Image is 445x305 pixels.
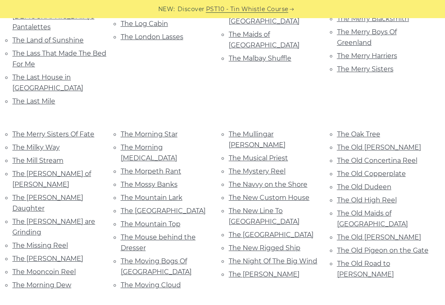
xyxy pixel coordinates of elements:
a: The [PERSON_NAME] Daughter [12,194,83,212]
a: The Last Mile [12,97,55,105]
a: The Milky Way [12,143,60,151]
a: The Last House in [GEOGRAPHIC_DATA] [12,73,83,92]
a: The [PERSON_NAME] of [PERSON_NAME] [12,170,91,188]
a: The New Custom House [229,194,309,202]
a: The Mossy Banks [121,181,178,188]
a: The [GEOGRAPHIC_DATA] [229,231,314,239]
a: The Mountain Top [121,220,180,228]
a: The Oak Tree [337,130,380,138]
a: The Old Dudeen [337,183,391,191]
a: The Old High Reel [337,196,397,204]
a: The Land of Sunshine [12,36,84,44]
span: Discover [178,5,205,14]
a: The [PERSON_NAME] are Grinding [12,218,95,236]
a: The Merry Boys Of Greenland [337,28,397,47]
a: The Merry Sisters Of Fate [12,130,94,138]
a: The Old [PERSON_NAME] [337,233,421,241]
a: The London Lasses [121,33,183,41]
a: The Old Concertina Reel [337,157,417,164]
a: The Morning Dew [12,281,71,289]
a: The New Line To [GEOGRAPHIC_DATA] [229,207,300,225]
a: The Night Of The Big Wind [229,257,317,265]
a: The Old Maids of [GEOGRAPHIC_DATA] [337,209,408,228]
a: The Mill Stream [12,157,63,164]
a: The Mystery Reel [229,167,286,175]
a: The New Rigged Ship [229,244,300,252]
a: The Morning Star [121,130,178,138]
a: The Moving Bogs Of [GEOGRAPHIC_DATA] [121,257,192,276]
a: The Missing Reel [12,242,68,249]
a: The Maids of [GEOGRAPHIC_DATA] [229,30,300,49]
a: The Morning [MEDICAL_DATA] [121,143,177,162]
a: The [GEOGRAPHIC_DATA] [121,207,206,215]
span: NEW: [158,5,175,14]
a: The [PERSON_NAME] [12,255,83,263]
a: The Morpeth Rant [121,167,181,175]
a: The Mooncoin Reel [12,268,76,276]
a: PST10 - Tin Whistle Course [206,5,288,14]
a: The Navvy on the Shore [229,181,307,188]
a: The Old Road to [PERSON_NAME] [337,260,394,278]
a: The Old [PERSON_NAME] [337,143,421,151]
a: The Old Pigeon on the Gate [337,246,429,254]
a: The Mouse behind the Dresser [121,233,196,252]
a: The Lass That Made The Bed For Me [12,49,106,68]
a: The Moving Cloud [121,281,181,289]
a: The Musical Priest [229,154,288,162]
a: The Log Cabin [121,20,168,28]
a: The Mullingar [PERSON_NAME] [229,130,286,149]
a: The Merry Blacksmith [337,15,409,23]
a: The Merry Harriers [337,52,397,60]
a: The [PERSON_NAME] [229,270,300,278]
a: The Malbay Shuffle [229,54,291,62]
a: The Mountain Lark [121,194,183,202]
a: The Old Copperplate [337,170,406,178]
a: The Merry Sisters [337,65,393,73]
